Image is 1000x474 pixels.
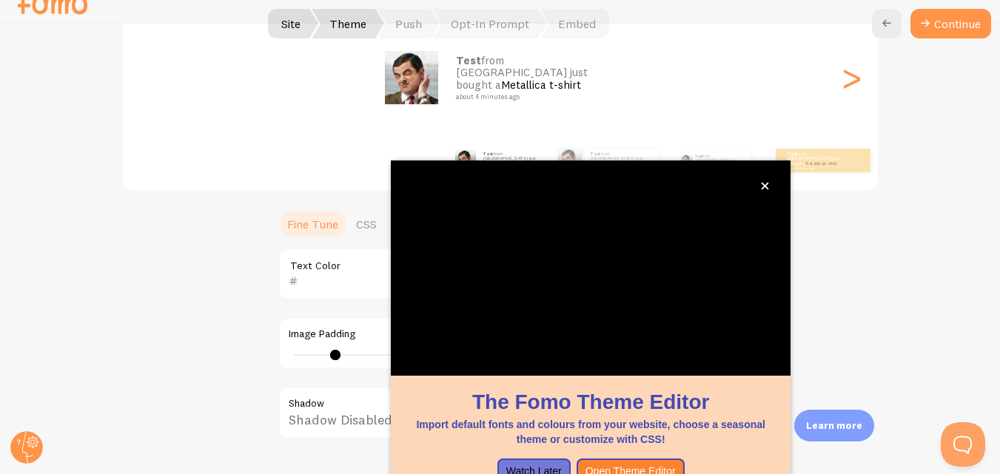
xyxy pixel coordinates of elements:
[385,51,438,104] img: Fomo
[805,160,837,166] a: Metallica t-shirt
[377,9,440,38] span: Push
[591,151,601,157] strong: test
[278,387,722,441] div: Shadow Disabled
[680,155,692,166] img: Fomo
[483,151,494,157] strong: test
[540,9,609,38] span: Embed
[757,178,773,194] button: close,
[456,93,600,101] small: about 4 minutes ago
[788,151,847,169] p: from [GEOGRAPHIC_DATA] just bought a
[409,417,773,447] p: Import default fonts and colours from your website, choose a seasonal theme or customize with CSS!
[558,149,582,172] img: Fomo
[312,9,384,38] span: Theme
[456,53,481,67] strong: test
[347,209,386,239] a: CSS
[454,149,476,171] img: Fomo
[788,151,798,157] strong: test
[278,209,347,239] a: Fine Tune
[409,387,773,416] h1: The Fomo Theme Editor
[695,154,703,158] strong: test
[842,24,860,131] div: Next slide
[456,55,604,101] p: from [GEOGRAPHIC_DATA] just bought a
[941,422,985,467] iframe: Help Scout Beacon - Open
[501,78,581,92] a: Metallica t-shirt
[794,410,874,441] div: Learn more
[289,328,712,341] label: Image Padding
[591,151,653,169] p: from [GEOGRAPHIC_DATA] just bought a
[695,152,745,169] p: from [GEOGRAPHIC_DATA] just bought a
[806,419,862,433] p: Learn more
[483,151,543,169] p: from [GEOGRAPHIC_DATA] just bought a
[264,9,318,38] span: Site
[788,166,845,169] small: about 4 minutes ago
[433,9,547,38] span: Opt-In Prompt
[910,9,991,38] button: Continue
